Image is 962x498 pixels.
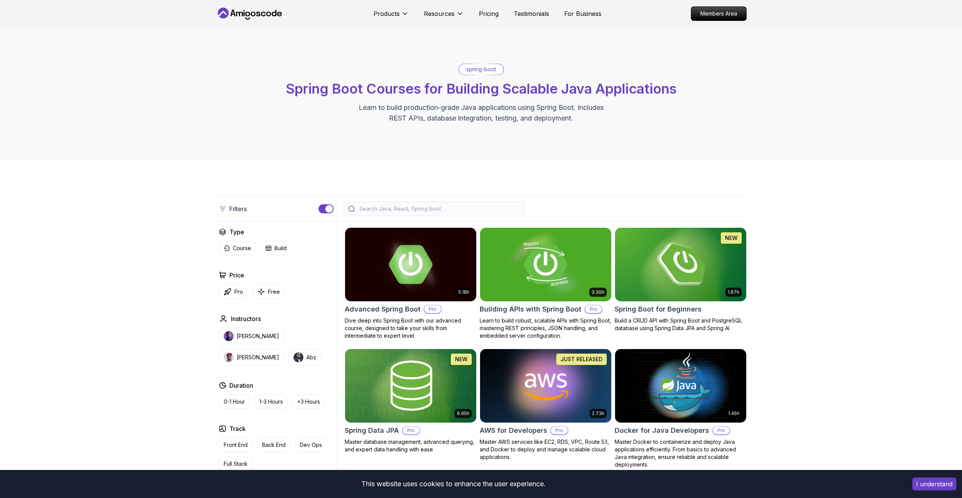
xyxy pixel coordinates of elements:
p: Filters [229,204,247,213]
button: Accept cookies [912,478,956,490]
h2: AWS for Developers [480,425,547,436]
a: Building APIs with Spring Boot card3.30hBuilding APIs with Spring BootProLearn to build robust, s... [480,227,612,340]
p: NEW [725,234,738,242]
p: NEW [455,355,468,363]
button: Back End [257,438,290,452]
p: Full Stack [224,460,248,468]
a: Pricing [479,9,499,18]
img: Docker for Java Developers card [615,349,746,423]
button: instructor img[PERSON_NAME] [219,349,284,366]
p: 6.65h [457,410,469,417]
a: AWS for Developers card2.73hJUST RELEASEDAWS for DevelopersProMaster AWS services like EC2, RDS, ... [480,349,612,461]
a: Members Area [691,6,747,21]
h2: Docker for Java Developers [615,425,709,436]
a: Advanced Spring Boot card5.18hAdvanced Spring BootProDive deep into Spring Boot with our advanced... [345,227,477,340]
button: Build [261,241,292,255]
p: spring-boot [466,66,496,73]
h2: Track [229,424,246,433]
a: Testimonials [514,9,549,18]
p: Abz [306,354,316,361]
h2: Duration [229,381,253,390]
button: 0-1 Hour [219,395,250,409]
p: 3.30h [592,289,604,295]
p: 1.45h [728,410,739,417]
h2: Building APIs with Spring Boot [480,304,581,315]
iframe: chat widget [915,451,962,487]
p: [PERSON_NAME] [237,354,279,361]
a: Docker for Java Developers card1.45hDocker for Java DevelopersProMaster Docker to containerize an... [615,349,747,468]
p: Pro [424,305,441,313]
h2: Spring Data JPA [345,425,399,436]
p: Pro [713,427,730,434]
p: Learn to build production-grade Java applications using Spring Boot. Includes REST APIs, database... [354,102,609,124]
button: Full Stack [219,457,253,471]
p: Dive deep into Spring Boot with our advanced course, designed to take your skills from intermedia... [345,317,477,340]
img: Advanced Spring Boot card [345,228,476,301]
button: instructor imgAbz [289,349,321,366]
p: +3 Hours [297,398,320,406]
h2: Spring Boot for Beginners [615,304,701,315]
button: Products [374,9,409,24]
p: [PERSON_NAME] [237,332,279,340]
p: Build a CRUD API with Spring Boot and PostgreSQL database using Spring Data JPA and Spring AI [615,317,747,332]
p: Learn to build robust, scalable APIs with Spring Boot, mastering REST principles, JSON handling, ... [480,317,612,340]
img: instructor img [293,352,303,362]
p: Pro [585,305,602,313]
img: Spring Boot for Beginners card [615,228,746,301]
p: Build [275,244,287,252]
img: AWS for Developers card [480,349,611,423]
img: instructor img [224,331,234,341]
button: +3 Hours [292,395,325,409]
p: Dev Ops [300,441,322,449]
p: 0-1 Hour [224,398,245,406]
img: instructor img [224,352,234,362]
a: Spring Data JPA card6.65hNEWSpring Data JPAProMaster database management, advanced querying, and ... [345,349,477,453]
p: Front End [224,441,248,449]
button: Dev Ops [295,438,327,452]
h2: Price [229,271,244,280]
span: Spring Boot Courses for Building Scalable Java Applications [286,80,676,97]
p: JUST RELEASED [560,355,603,363]
p: Members Area [691,7,746,20]
button: Course [219,241,256,255]
p: 2.73h [592,410,604,417]
img: Spring Data JPA card [345,349,476,423]
div: This website uses cookies to enhance the user experience. [6,476,901,492]
button: Free [253,284,285,299]
h2: Advanced Spring Boot [345,304,421,315]
p: Back End [262,441,286,449]
p: Course [233,244,251,252]
button: Resources [424,9,464,24]
button: Front End [219,438,253,452]
p: Master database management, advanced querying, and expert data handling with ease [345,438,477,453]
p: 1.67h [728,289,739,295]
p: Pro [234,288,243,296]
h2: Instructors [231,314,261,323]
p: Products [374,9,400,18]
a: For Business [564,9,601,18]
p: Master AWS services like EC2, RDS, VPC, Route 53, and Docker to deploy and manage scalable cloud ... [480,438,612,461]
p: Resources [424,9,455,18]
p: Pro [403,427,419,434]
h2: Type [229,227,244,236]
p: 5.18h [458,289,469,295]
button: Pro [219,284,248,299]
p: Free [268,288,280,296]
button: 1-3 Hours [254,395,288,409]
button: instructor img[PERSON_NAME] [219,328,284,345]
input: Search Java, React, Spring boot ... [358,205,520,213]
img: Building APIs with Spring Boot card [480,228,611,301]
p: Pro [551,427,568,434]
a: Spring Boot for Beginners card1.67hNEWSpring Boot for BeginnersBuild a CRUD API with Spring Boot ... [615,227,747,332]
p: 1-3 Hours [259,398,283,406]
p: Master Docker to containerize and deploy Java applications efficiently. From basics to advanced J... [615,438,747,468]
